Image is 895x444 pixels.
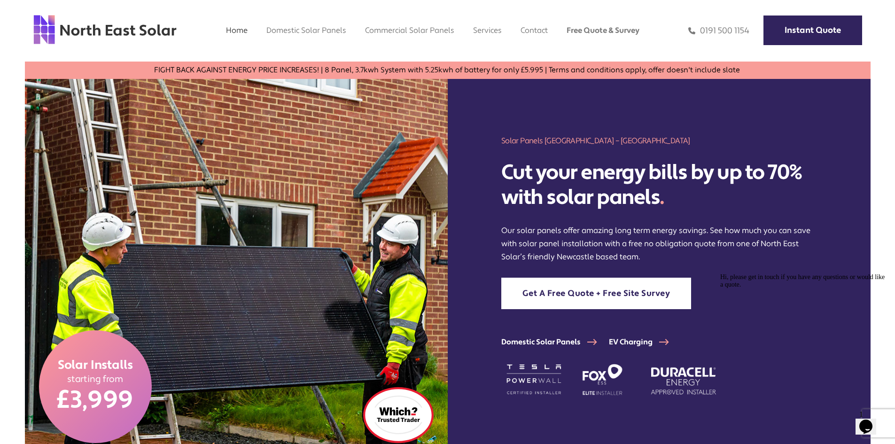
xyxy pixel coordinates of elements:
[67,373,124,385] span: starting from
[716,270,886,402] iframe: chat widget
[57,385,133,416] span: £3,999
[266,25,346,35] a: Domestic Solar Panels
[363,387,434,443] img: which logo
[763,16,862,45] a: Instant Quote
[688,25,695,36] img: phone icon
[501,278,692,309] a: Get A Free Quote + Free Site Survey
[501,337,609,347] a: Domestic Solar Panels
[4,4,173,19] div: Hi, please get in touch if you have any questions or would like a quote.
[660,184,664,210] span: .
[473,25,502,35] a: Services
[39,330,152,443] a: Solar Installs starting from £3,999
[856,406,886,435] iframe: chat widget
[688,25,749,36] a: 0191 500 1154
[501,224,817,264] p: Our solar panels offer amazing long term energy savings. See how much you can save with solar pan...
[4,4,168,18] span: Hi, please get in touch if you have any questions or would like a quote.
[58,358,133,374] span: Solar Installs
[521,25,548,35] a: Contact
[33,14,177,45] img: north east solar logo
[501,135,817,146] h1: Solar Panels [GEOGRAPHIC_DATA] – [GEOGRAPHIC_DATA]
[226,25,248,35] a: Home
[501,160,817,210] h2: Cut your energy bills by up to 70% with solar panels
[567,25,639,35] a: Free Quote & Survey
[609,337,681,347] a: EV Charging
[365,25,454,35] a: Commercial Solar Panels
